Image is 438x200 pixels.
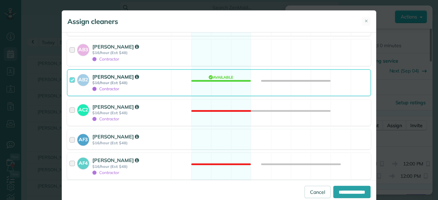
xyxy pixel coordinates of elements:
span: Contractor [92,170,119,175]
span: ✕ [364,18,368,24]
strong: $16/hour (Est: $48) [92,110,169,115]
strong: [PERSON_NAME] [92,43,139,50]
strong: [PERSON_NAME] [92,157,139,163]
a: Cancel [305,186,331,198]
span: Contractor [92,116,119,121]
strong: [PERSON_NAME] [92,74,139,80]
strong: $16/hour (Est: $48) [92,80,169,85]
strong: $16/hour (Est: $48) [92,141,169,145]
strong: AC2 [77,104,89,114]
strong: [PERSON_NAME] [92,104,139,110]
strong: $16/hour (Est: $48) [92,164,169,169]
h5: Assign cleaners [67,17,118,26]
span: Contractor [92,56,119,62]
strong: $16/hour (Est: $48) [92,50,169,55]
strong: AF3 [77,134,89,143]
strong: AF4 [77,158,89,167]
strong: AB3 [77,44,89,53]
strong: AB2 [77,74,89,83]
span: Contractor [92,86,119,91]
strong: [PERSON_NAME] [92,133,139,140]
